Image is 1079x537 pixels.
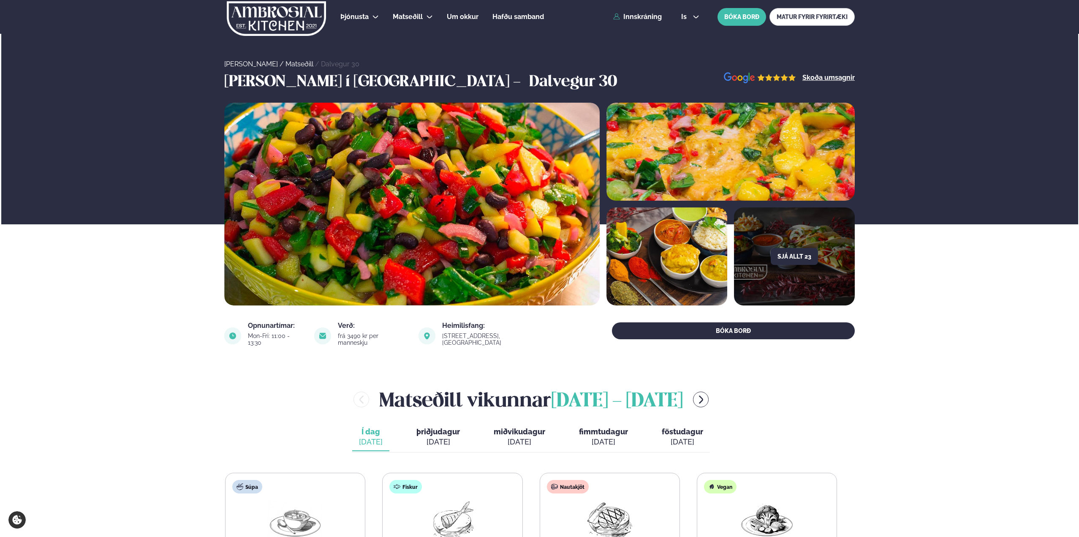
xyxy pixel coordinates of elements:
[389,480,422,493] div: Fiskur
[579,437,628,447] div: [DATE]
[724,72,796,84] img: image alt
[579,427,628,436] span: fimmtudagur
[447,12,478,22] a: Um okkur
[224,72,525,93] h3: [PERSON_NAME] í [GEOGRAPHIC_DATA] -
[280,60,285,68] span: /
[606,207,727,305] img: image alt
[340,12,369,22] a: Þjónusta
[551,483,558,490] img: beef.svg
[442,338,559,348] a: link
[353,392,369,407] button: menu-btn-left
[419,327,435,344] img: image alt
[681,14,689,20] span: is
[285,60,313,68] a: Matseðill
[416,437,460,447] div: [DATE]
[248,322,304,329] div: Opnunartímar:
[662,427,703,436] span: föstudagur
[315,60,321,68] span: /
[547,480,589,493] div: Nautakjöt
[613,13,662,21] a: Innskráning
[379,386,683,413] h2: Matseðill vikunnar
[359,427,383,437] span: Í dag
[704,480,737,493] div: Vegan
[442,322,559,329] div: Heimilisfang:
[232,480,262,493] div: Súpa
[338,322,408,329] div: Verð:
[393,13,423,21] span: Matseðill
[314,327,331,344] img: image alt
[551,392,683,411] span: [DATE] - [DATE]
[529,72,617,93] h3: Dalvegur 30
[224,327,241,344] img: image alt
[494,427,545,436] span: miðvikudagur
[572,423,635,451] button: fimmtudagur [DATE]
[359,437,383,447] div: [DATE]
[321,60,359,68] a: Dalvegur 30
[224,60,278,68] a: [PERSON_NAME]
[340,13,369,21] span: Þjónusta
[447,13,478,21] span: Um okkur
[606,103,855,201] img: image alt
[226,1,327,36] img: logo
[393,12,423,22] a: Matseðill
[394,483,400,490] img: fish.svg
[8,511,26,529] a: Cookie settings
[718,8,766,26] button: BÓKA BORÐ
[338,333,408,346] div: frá 3490 kr per manneskju
[708,483,715,490] img: Vegan.svg
[662,437,703,447] div: [DATE]
[442,333,559,346] div: [STREET_ADDRESS], [GEOGRAPHIC_DATA]
[416,427,460,436] span: þriðjudagur
[248,333,304,346] div: Mon-Fri: 11:00 - 13:30
[655,423,710,451] button: föstudagur [DATE]
[224,103,600,305] img: image alt
[612,322,855,339] button: BÓKA BORÐ
[494,437,545,447] div: [DATE]
[802,74,855,81] a: Skoða umsagnir
[492,13,544,21] span: Hafðu samband
[352,423,389,451] button: Í dag [DATE]
[769,8,855,26] a: MATUR FYRIR FYRIRTÆKI
[674,14,706,20] button: is
[771,248,818,265] button: Sjá allt 23
[410,423,467,451] button: þriðjudagur [DATE]
[236,483,243,490] img: soup.svg
[693,392,709,407] button: menu-btn-right
[492,12,544,22] a: Hafðu samband
[487,423,552,451] button: miðvikudagur [DATE]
